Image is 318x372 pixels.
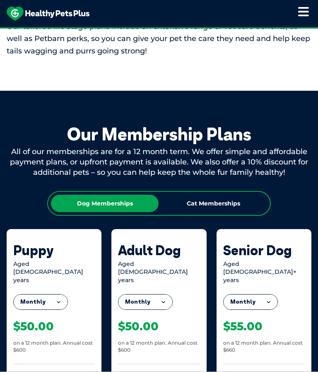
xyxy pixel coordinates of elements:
[159,195,267,212] div: Cat Memberships
[7,7,89,21] img: hpp-logo
[223,319,263,333] div: $55.00
[5,27,314,35] span: Proactive, preventative wellness program designed to keep your pet healthier and happier for longer
[7,124,311,145] div: Our Membership Plans
[224,295,277,309] button: Monthly
[223,242,305,258] div: Senior Dog
[13,242,95,258] div: Puppy
[223,260,305,285] div: Aged [DEMOGRAPHIC_DATA]+ years
[14,295,67,309] button: Monthly
[118,242,200,258] div: Adult Dog
[13,260,95,285] div: Aged [DEMOGRAPHIC_DATA] years
[13,319,54,333] div: $50.00
[7,147,311,178] div: All of our memberships are for a 12 month term. We offer simple and affordable payment plans, or ...
[118,319,159,333] div: $50.00
[223,340,305,354] div: on a 12 month plan. Annual cost $660
[13,340,95,354] div: on a 12 month plan. Annual cost $600
[7,22,310,56] span: Our tailored life stage plans include an extensive range of vet care benefits, as well as Petbarn...
[51,195,159,212] div: Dog Memberships
[118,295,172,309] button: Monthly
[118,340,200,354] div: on a 12 month plan. Annual cost $600
[118,260,200,285] div: Aged [DEMOGRAPHIC_DATA] years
